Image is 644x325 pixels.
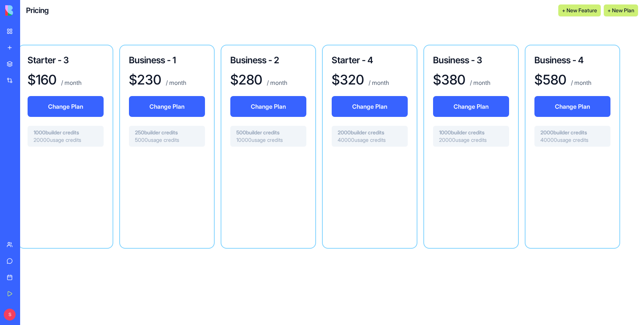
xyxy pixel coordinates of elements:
[129,54,205,66] h3: Business - 1
[540,136,604,144] span: 40000 usage credits
[338,129,402,136] span: 2000 builder credits
[4,309,16,321] span: S
[18,45,113,249] a: Starter - 3$160 / monthChange Plan1000builder credits20000usage credits
[332,54,408,66] h3: Starter - 4
[540,129,604,136] span: 2000 builder credits
[534,54,610,66] h3: Business - 4
[604,4,638,16] button: + New Plan
[236,129,300,136] span: 500 builder credits
[28,72,57,87] h1: $ 160
[569,78,591,87] p: / month
[525,45,620,249] a: Business - 4$580 / monthChange Plan2000builder credits40000usage credits
[433,72,465,87] h1: $ 380
[338,136,402,144] span: 40000 usage credits
[26,5,49,16] a: Pricing
[129,96,205,117] button: Change Plan
[265,78,287,87] p: / month
[60,78,82,87] p: / month
[221,45,316,249] a: Business - 2$280 / monthChange Plan500builder credits10000usage credits
[534,72,566,87] h1: $ 580
[119,45,215,249] a: Business - 1$230 / monthChange Plan250builder credits5000usage credits
[28,96,104,117] button: Change Plan
[230,72,262,87] h1: $ 280
[34,136,98,144] span: 20000 usage credits
[230,96,306,117] button: Change Plan
[332,72,364,87] h1: $ 320
[433,96,509,117] button: Change Plan
[439,136,503,144] span: 20000 usage credits
[534,96,610,117] button: Change Plan
[129,72,161,87] h1: $ 230
[34,129,98,136] span: 1000 builder credits
[439,129,503,136] span: 1000 builder credits
[164,78,186,87] p: / month
[332,96,408,117] button: Change Plan
[367,78,389,87] p: / month
[5,5,51,16] img: logo
[558,4,601,16] button: + New Feature
[28,54,104,66] h3: Starter - 3
[135,136,199,144] span: 5000 usage credits
[230,54,306,66] h3: Business - 2
[322,45,417,249] a: Starter - 4$320 / monthChange Plan2000builder credits40000usage credits
[236,136,300,144] span: 10000 usage credits
[423,45,519,249] a: Business - 3$380 / monthChange Plan1000builder credits20000usage credits
[468,78,490,87] p: / month
[135,129,199,136] span: 250 builder credits
[433,54,509,66] h3: Business - 3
